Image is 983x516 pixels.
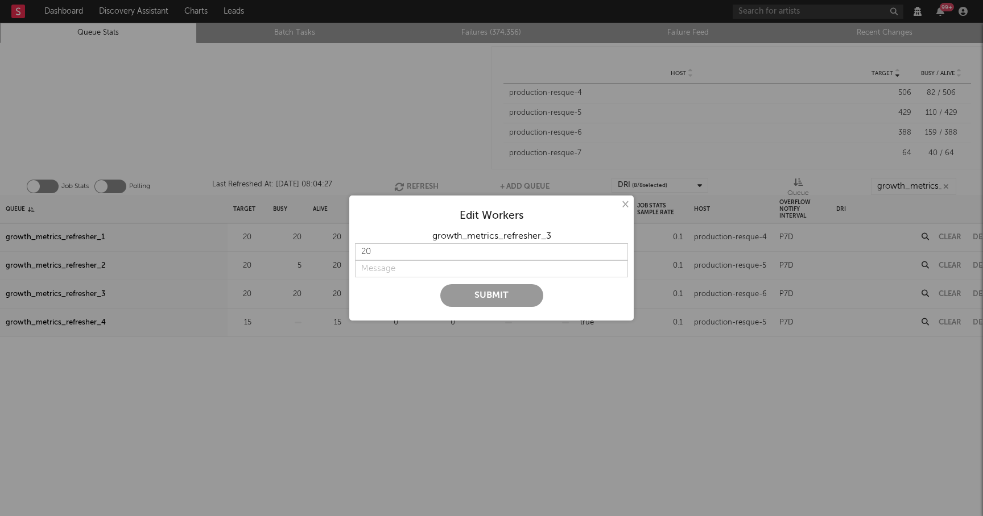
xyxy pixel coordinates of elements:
[355,243,628,260] input: Target
[440,284,543,307] button: Submit
[355,209,628,223] div: Edit Workers
[618,198,631,211] button: ×
[355,230,628,243] div: growth_metrics_refresher_3
[355,260,628,277] input: Message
